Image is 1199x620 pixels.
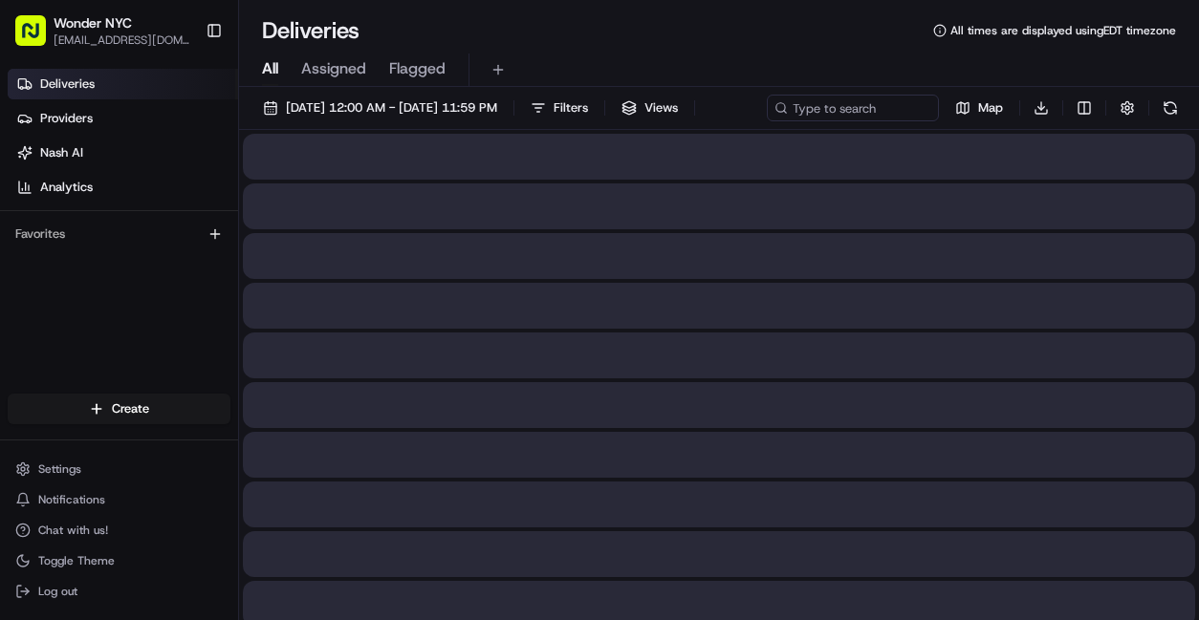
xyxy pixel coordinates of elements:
button: [EMAIL_ADDRESS][DOMAIN_NAME] [54,32,190,48]
span: Providers [40,110,93,127]
span: Log out [38,584,77,599]
span: Settings [38,461,81,477]
a: Deliveries [8,69,238,99]
span: Views [644,99,678,117]
a: Analytics [8,172,238,203]
span: Toggle Theme [38,553,115,568]
button: Refresh [1157,95,1184,121]
a: Providers [8,103,238,134]
span: All times are displayed using EDT timezone [950,23,1176,38]
button: Wonder NYC [54,13,132,32]
button: Notifications [8,486,230,513]
button: Toggle Theme [8,547,230,574]
span: [DATE] 12:00 AM - [DATE] 11:59 PM [286,99,497,117]
button: Chat with us! [8,517,230,544]
input: Type to search [767,95,939,121]
span: Flagged [389,57,446,80]
h1: Deliveries [262,15,360,46]
button: Map [947,95,1012,121]
span: Assigned [301,57,366,80]
span: Deliveries [40,75,95,93]
button: Log out [8,578,230,605]
span: Map [978,99,1003,117]
span: All [262,57,278,80]
a: Nash AI [8,138,238,168]
button: Filters [522,95,597,121]
button: Settings [8,456,230,482]
span: Create [112,400,149,417]
button: [DATE] 12:00 AM - [DATE] 11:59 PM [254,95,506,121]
span: Analytics [40,179,93,196]
button: Wonder NYC[EMAIL_ADDRESS][DOMAIN_NAME] [8,8,198,53]
button: Views [613,95,687,121]
span: Chat with us! [38,523,108,538]
div: Favorites [8,219,230,249]
button: Create [8,394,230,424]
span: Notifications [38,492,105,507]
span: Filters [554,99,588,117]
span: Nash AI [40,144,83,161]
